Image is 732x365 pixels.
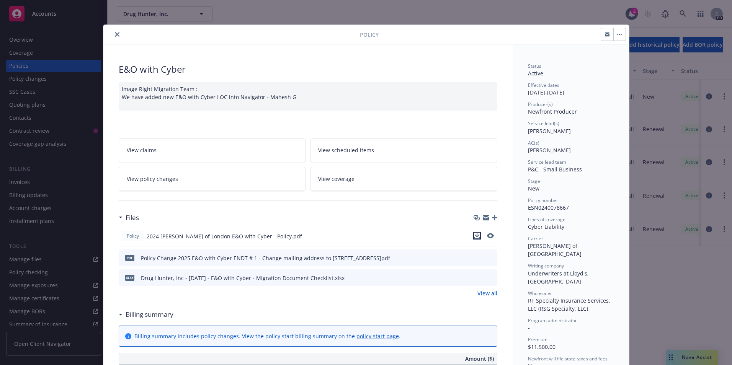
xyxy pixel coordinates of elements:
h3: Billing summary [126,310,173,319]
span: $11,500.00 [528,343,556,350]
div: Files [119,213,139,223]
a: View claims [119,138,306,162]
span: Service lead(s) [528,120,559,127]
span: Lines of coverage [528,216,565,223]
a: View all [477,289,497,297]
span: pdf [125,255,134,261]
span: Premium [528,336,547,343]
span: - [528,324,530,331]
div: E&O with Cyber [119,63,497,76]
span: ESN0240078667 [528,204,569,211]
span: Active [528,70,543,77]
span: xlsx [125,275,134,280]
span: View claims [127,146,157,154]
a: policy start page [356,332,399,340]
button: preview file [487,233,494,238]
span: Service lead team [528,159,566,165]
span: Stage [528,178,540,184]
span: AC(s) [528,140,539,146]
span: P&C - Small Business [528,166,582,173]
span: Policy [125,233,141,240]
span: View scheduled items [318,146,374,154]
span: Policy [360,31,379,39]
span: RT Specialty Insurance Services, LLC (RSG Specialty, LLC) [528,297,612,312]
div: Image Right Migration Team : We have added new E&O with Cyber LOC into Navigator - Mahesh G [119,82,497,111]
span: View policy changes [127,175,178,183]
div: Drug Hunter, Inc - [DATE] - E&O with Cyber - Migration Document Checklist.xlsx [141,274,345,282]
span: [PERSON_NAME] [528,127,571,135]
button: download file [473,232,481,240]
span: Program administrator [528,317,577,324]
button: download file [475,254,481,262]
span: Wholesaler [528,290,552,297]
a: View scheduled items [310,138,497,162]
span: Status [528,63,541,69]
a: View coverage [310,167,497,191]
span: Producer(s) [528,101,553,108]
div: Billing summary [119,310,173,319]
span: View coverage [318,175,355,183]
span: 2024 [PERSON_NAME] of London E&O with Cyber - Policy.pdf [147,232,302,240]
span: Writing company [528,262,564,269]
button: download file [475,274,481,282]
button: preview file [487,254,494,262]
span: [PERSON_NAME] of [GEOGRAPHIC_DATA] [528,242,582,257]
button: preview file [487,274,494,282]
div: [DATE] - [DATE] [528,82,614,96]
span: Newfront will file state taxes and fees [528,355,608,362]
span: Policy number [528,197,558,204]
span: [PERSON_NAME] [528,147,571,154]
div: Policy Change 2025 E&O with Cyber ENDT # 1 - Change mailing address to [STREET_ADDRESS]pdf [141,254,390,262]
div: Cyber Liability [528,223,614,231]
button: preview file [487,232,494,241]
span: Amount ($) [465,355,494,363]
div: Billing summary includes policy changes. View the policy start billing summary on the . [134,332,400,340]
button: download file [473,232,481,241]
a: View policy changes [119,167,306,191]
span: Newfront Producer [528,108,577,115]
button: close [113,30,122,39]
span: Underwriters at Lloyd's, [GEOGRAPHIC_DATA] [528,270,590,285]
span: New [528,185,539,192]
span: Carrier [528,235,543,242]
h3: Files [126,213,139,223]
span: Effective dates [528,82,559,88]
